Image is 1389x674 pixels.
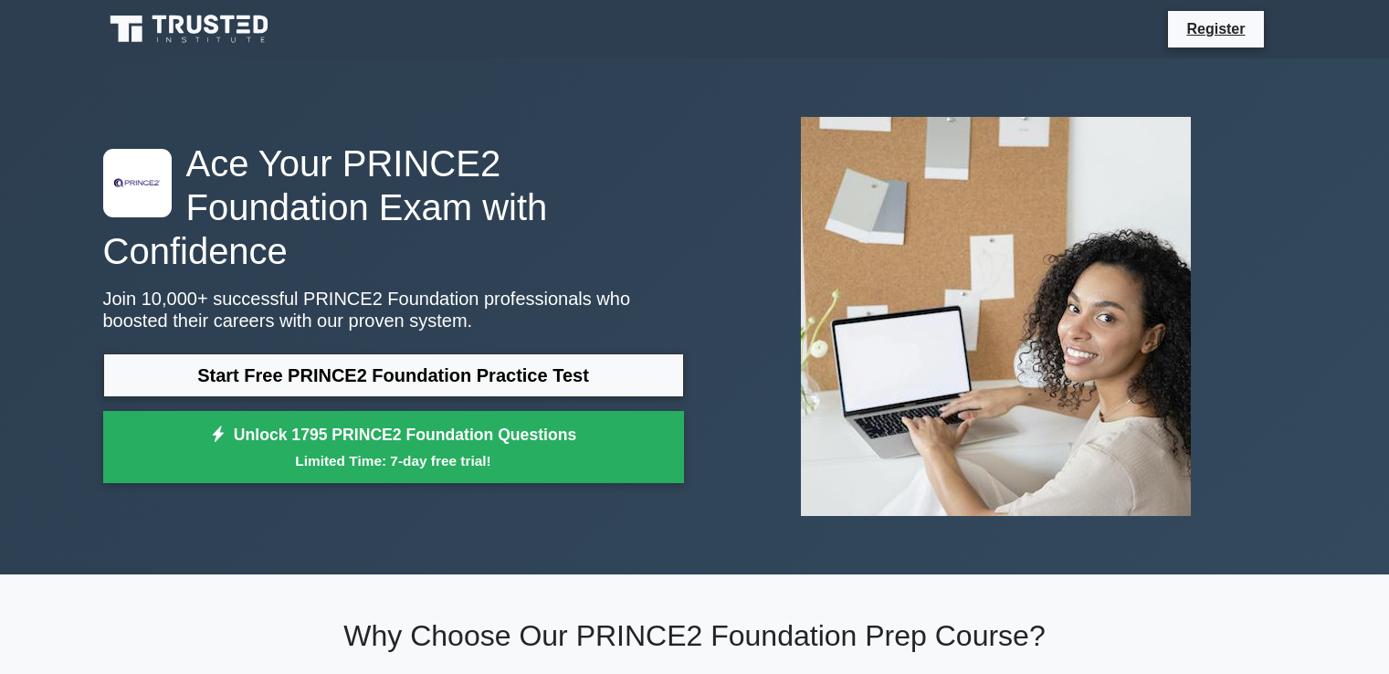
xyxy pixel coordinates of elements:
small: Limited Time: 7-day free trial! [126,450,661,471]
p: Join 10,000+ successful PRINCE2 Foundation professionals who boosted their careers with our prove... [103,288,684,332]
a: Unlock 1795 PRINCE2 Foundation QuestionsLimited Time: 7-day free trial! [103,411,684,484]
a: Start Free PRINCE2 Foundation Practice Test [103,353,684,397]
a: Register [1175,17,1256,40]
h1: Ace Your PRINCE2 Foundation Exam with Confidence [103,142,684,273]
h2: Why Choose Our PRINCE2 Foundation Prep Course? [103,618,1287,653]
